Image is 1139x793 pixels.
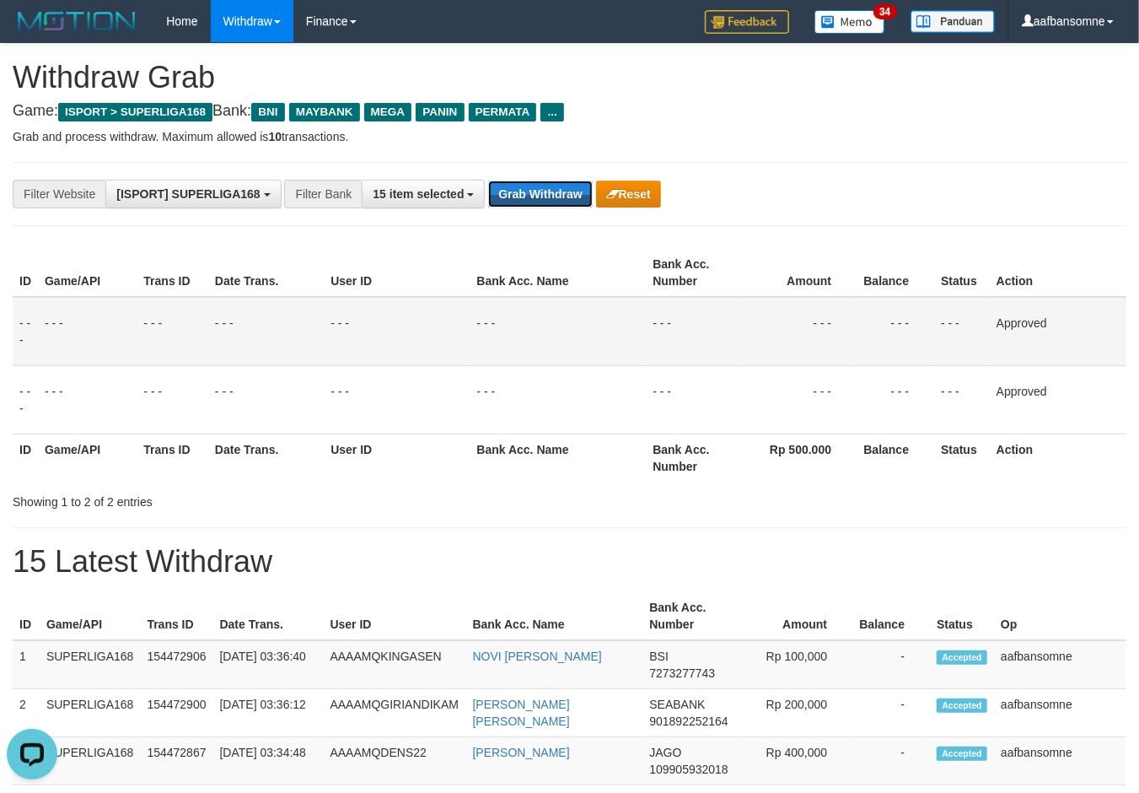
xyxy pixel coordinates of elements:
[857,297,934,366] td: - - -
[934,434,990,482] th: Status
[324,297,470,366] td: - - -
[857,434,934,482] th: Balance
[852,592,930,640] th: Balance
[739,689,852,737] td: Rp 200,000
[937,699,987,713] span: Accepted
[13,61,1126,94] h1: Withdraw Grab
[13,249,38,297] th: ID
[373,187,464,201] span: 15 item selected
[470,365,646,434] td: - - -
[13,487,462,510] div: Showing 1 to 2 of 2 entries
[857,365,934,434] td: - - -
[324,689,466,737] td: AAAAMQGIRIANDIKAM
[213,640,324,689] td: [DATE] 03:36:40
[470,249,646,297] th: Bank Acc. Name
[873,4,896,19] span: 34
[469,103,537,121] span: PERMATA
[137,297,208,366] td: - - -
[994,689,1126,737] td: aafbansomne
[137,249,208,297] th: Trans ID
[990,297,1126,366] td: Approved
[7,7,57,57] button: Open LiveChat chat widget
[324,737,466,785] td: AAAAMQDENS22
[362,180,485,208] button: 15 item selected
[40,592,141,640] th: Game/API
[934,297,990,366] td: - - -
[646,249,742,297] th: Bank Acc. Number
[13,640,40,689] td: 1
[213,737,324,785] td: [DATE] 03:34:48
[994,640,1126,689] td: aafbansomne
[140,689,212,737] td: 154472900
[857,249,934,297] th: Balance
[739,737,852,785] td: Rp 400,000
[38,434,137,482] th: Game/API
[990,434,1126,482] th: Action
[13,128,1126,145] p: Grab and process withdraw. Maximum allowed is transactions.
[137,365,208,434] td: - - -
[470,434,646,482] th: Bank Acc. Name
[646,365,742,434] td: - - -
[930,592,994,640] th: Status
[934,365,990,434] td: - - -
[13,592,40,640] th: ID
[13,689,40,737] td: 2
[13,365,38,434] td: - - -
[140,737,212,785] td: 154472867
[208,434,324,482] th: Date Trans.
[739,640,852,689] td: Rp 100,000
[416,103,464,121] span: PANIN
[13,434,38,482] th: ID
[488,181,592,208] button: Grab Withdraw
[38,365,137,434] td: - - -
[324,640,466,689] td: AAAAMQKINGASEN
[251,103,284,121] span: BNI
[268,130,282,143] strong: 10
[649,650,669,663] span: BSI
[364,103,412,121] span: MEGA
[40,640,141,689] td: SUPERLIGA168
[646,297,742,366] td: - - -
[324,592,466,640] th: User ID
[649,763,728,776] span: Copy 109905932018 to clipboard
[852,689,930,737] td: -
[934,249,990,297] th: Status
[649,715,728,728] span: Copy 901892252164 to clipboard
[649,746,681,759] span: JAGO
[324,434,470,482] th: User ID
[742,297,857,366] td: - - -
[140,640,212,689] td: 154472906
[473,746,570,759] a: [PERSON_NAME]
[38,249,137,297] th: Game/API
[649,666,715,680] span: Copy 7273277743 to clipboard
[473,698,570,728] a: [PERSON_NAME] [PERSON_NAME]
[13,103,1126,120] h4: Game: Bank:
[994,737,1126,785] td: aafbansomne
[40,737,141,785] td: SUPERLIGA168
[642,592,739,640] th: Bank Acc. Number
[742,434,857,482] th: Rp 500.000
[814,10,885,34] img: Button%20Memo.svg
[58,103,212,121] span: ISPORT > SUPERLIGA168
[140,592,212,640] th: Trans ID
[466,592,643,640] th: Bank Acc. Name
[739,592,852,640] th: Amount
[13,545,1126,579] h1: 15 Latest Withdraw
[324,365,470,434] td: - - -
[937,747,987,761] span: Accepted
[742,365,857,434] td: - - -
[990,365,1126,434] td: Approved
[116,187,260,201] span: [ISPORT] SUPERLIGA168
[470,297,646,366] td: - - -
[646,434,742,482] th: Bank Acc. Number
[213,592,324,640] th: Date Trans.
[208,365,324,434] td: - - -
[40,689,141,737] td: SUPERLIGA168
[105,180,281,208] button: [ISPORT] SUPERLIGA168
[990,249,1126,297] th: Action
[649,698,705,711] span: SEABANK
[13,297,38,366] td: - - -
[13,180,105,208] div: Filter Website
[937,650,987,665] span: Accepted
[852,640,930,689] td: -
